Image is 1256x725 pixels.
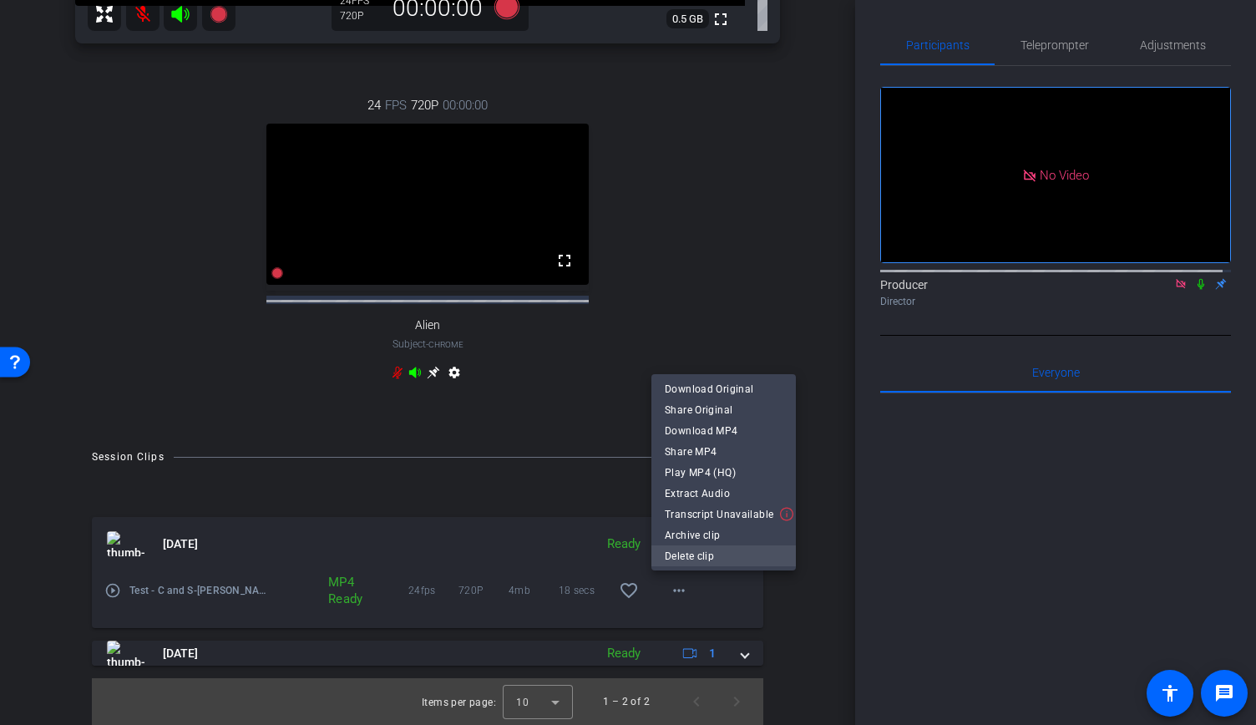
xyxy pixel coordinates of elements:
[665,525,782,545] span: Archive clip
[665,399,782,419] span: Share Original
[665,483,782,503] span: Extract Audio
[665,545,782,565] span: Delete clip
[780,504,793,525] img: Transcribing Failed
[665,420,782,440] span: Download MP4
[665,504,773,524] span: Transcript Unavailable
[665,441,782,461] span: Share MP4
[665,462,782,482] span: Play MP4 (HQ)
[665,378,782,398] span: Download Original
